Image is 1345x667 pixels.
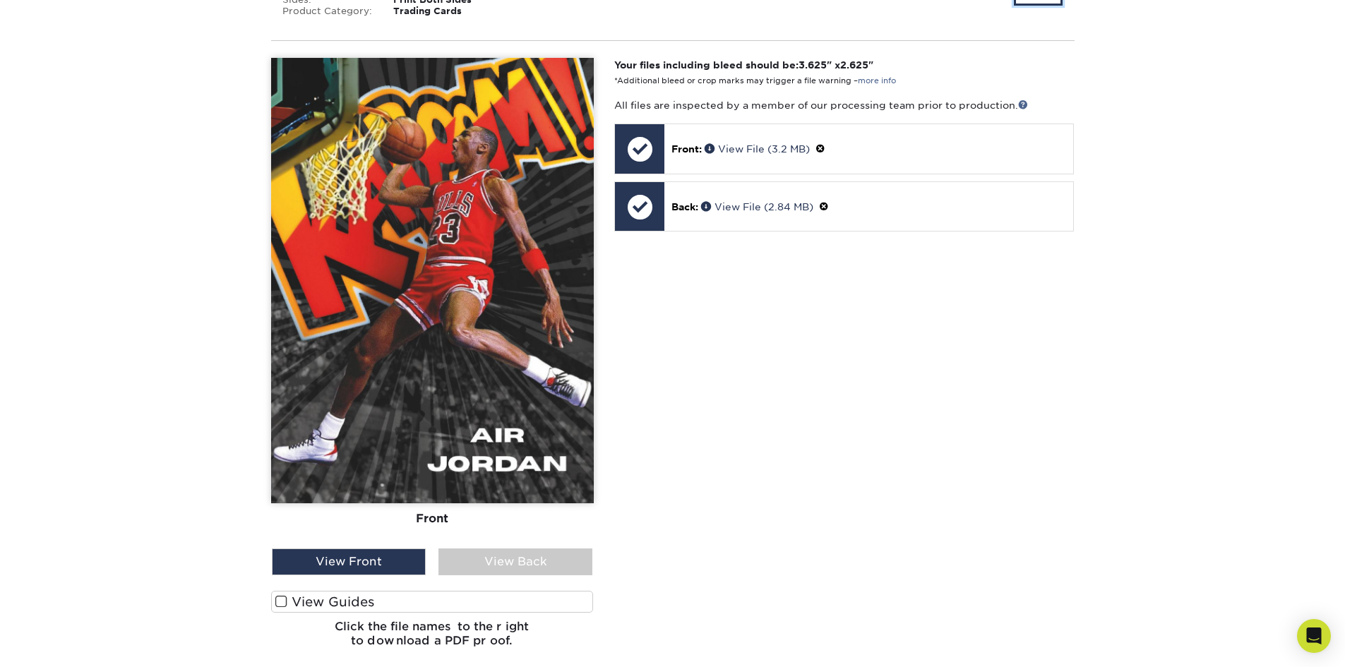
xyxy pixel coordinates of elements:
h6: Click the file names to the right to download a PDF proof. [271,620,594,658]
iframe: Google Customer Reviews [4,624,120,662]
div: Trading Cards [383,6,539,17]
span: 2.625 [840,59,868,71]
span: Back: [671,201,698,212]
div: View Back [438,548,592,575]
div: View Front [272,548,426,575]
div: Product Category: [272,6,383,17]
span: Front: [671,143,702,155]
a: View File (3.2 MB) [705,143,810,155]
label: View Guides [271,591,594,613]
div: Front [271,503,594,534]
a: more info [858,76,896,85]
small: *Additional bleed or crop marks may trigger a file warning – [614,76,896,85]
p: All files are inspected by a member of our processing team prior to production. [614,98,1074,112]
a: View File (2.84 MB) [701,201,813,212]
span: 3.625 [799,59,827,71]
strong: Your files including bleed should be: " x " [614,59,873,71]
div: Open Intercom Messenger [1297,619,1331,653]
